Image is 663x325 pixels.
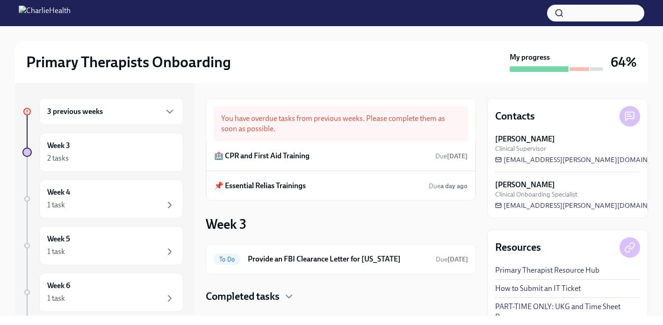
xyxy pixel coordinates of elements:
[214,181,306,191] h6: 📌 Essential Relias Trainings
[495,109,535,123] h4: Contacts
[495,240,541,254] h4: Resources
[47,153,69,163] div: 2 tasks
[214,106,468,141] div: You have overdue tasks from previous weeks. Please complete them as soon as possible.
[39,98,183,125] div: 3 previous weeks
[47,200,65,210] div: 1 task
[495,302,640,322] a: PART-TIME ONLY: UKG and Time Sheet Resource
[19,6,71,21] img: CharlieHealth
[495,190,577,199] span: Clinical Onboarding Specialist
[47,106,103,117] h6: 3 previous weeks
[435,152,468,160] span: Due
[22,179,183,219] a: Week 41 task
[510,52,550,63] strong: My progress
[214,151,310,161] h6: 🏥 CPR and First Aid Training
[447,152,468,160] strong: [DATE]
[214,179,468,193] a: 📌 Essential Relias TrainingsDuea day ago
[495,265,599,276] a: Primary Therapist Resource Hub
[495,283,581,294] a: How to Submit an IT Ticket
[22,273,183,312] a: Week 61 task
[429,182,468,191] span: August 25th, 2025 10:00
[429,182,468,190] span: Due
[436,255,468,264] span: September 18th, 2025 10:00
[447,255,468,263] strong: [DATE]
[47,141,70,151] h6: Week 3
[47,247,65,257] div: 1 task
[214,256,240,263] span: To Do
[248,254,428,264] h6: Provide an FBI Clearance Letter for [US_STATE]
[436,255,468,263] span: Due
[47,187,70,198] h6: Week 4
[495,134,555,144] strong: [PERSON_NAME]
[611,54,637,71] h3: 64%
[495,180,555,190] strong: [PERSON_NAME]
[206,290,280,304] h4: Completed tasks
[214,149,468,163] a: 🏥 CPR and First Aid TrainingDue[DATE]
[440,182,468,190] strong: a day ago
[22,226,183,265] a: Week 51 task
[47,234,70,244] h6: Week 5
[206,216,246,233] h3: Week 3
[206,290,476,304] div: Completed tasks
[495,144,546,153] span: Clinical Supervisor
[26,53,231,71] h2: Primary Therapists Onboarding
[22,133,183,172] a: Week 32 tasks
[214,252,468,267] a: To DoProvide an FBI Clearance Letter for [US_STATE]Due[DATE]
[47,281,70,291] h6: Week 6
[47,293,65,304] div: 1 task
[435,152,468,161] span: August 23rd, 2025 10:00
